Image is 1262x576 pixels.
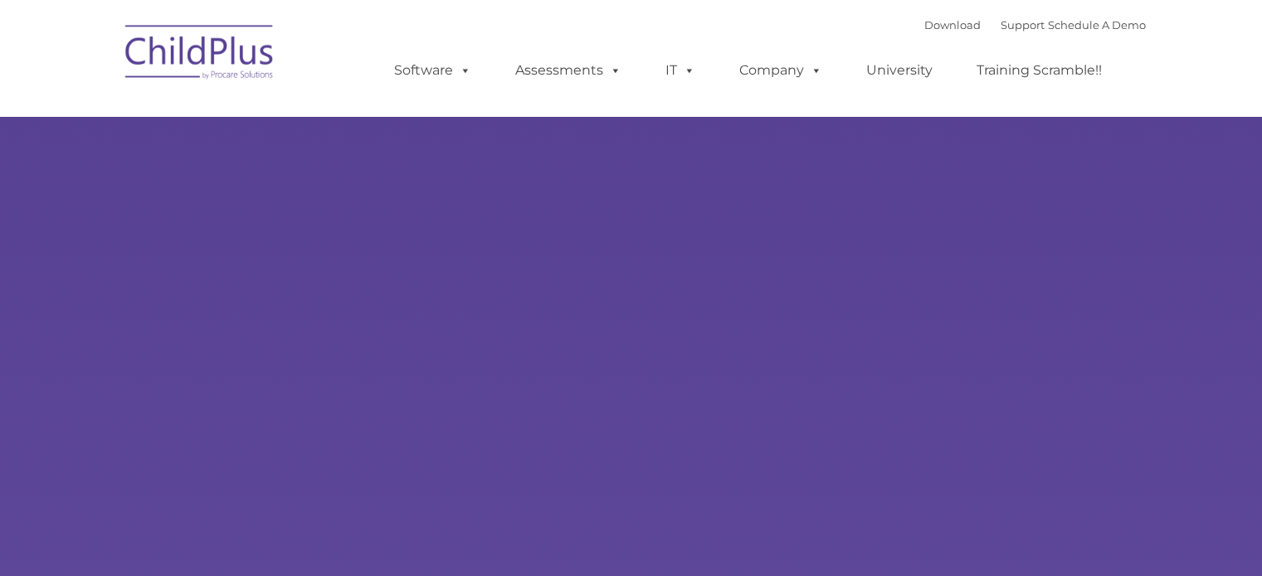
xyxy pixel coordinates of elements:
[924,18,981,31] a: Download
[649,54,712,87] a: IT
[960,54,1118,87] a: Training Scramble!!
[850,54,949,87] a: University
[378,54,488,87] a: Software
[499,54,638,87] a: Assessments
[1001,18,1045,31] a: Support
[924,18,1146,31] font: |
[1048,18,1146,31] a: Schedule A Demo
[117,13,283,96] img: ChildPlus by Procare Solutions
[723,54,839,87] a: Company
